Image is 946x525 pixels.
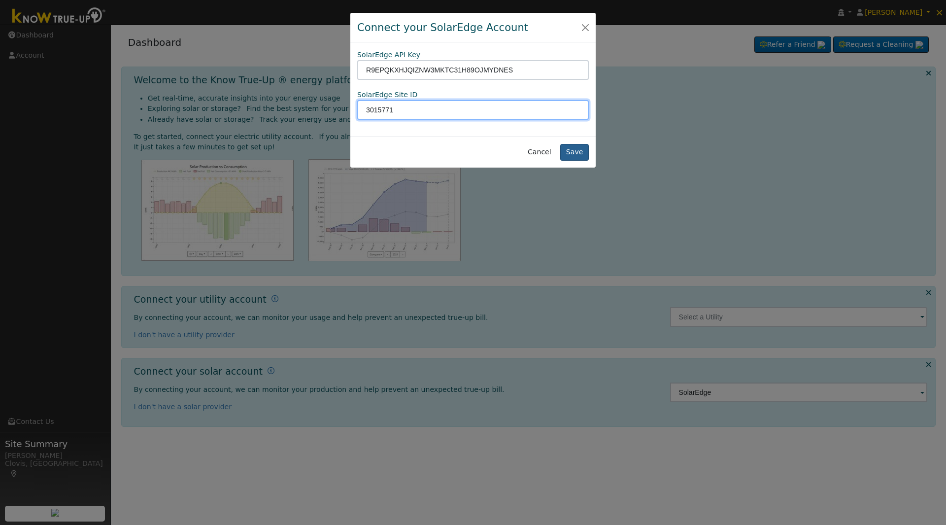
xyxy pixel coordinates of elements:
[522,144,557,161] button: Cancel
[357,20,528,35] h4: Connect your SolarEdge Account
[357,50,420,60] label: SolarEdge API Key
[357,90,417,100] label: SolarEdge Site ID
[578,20,592,34] button: Close
[560,144,589,161] button: Save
